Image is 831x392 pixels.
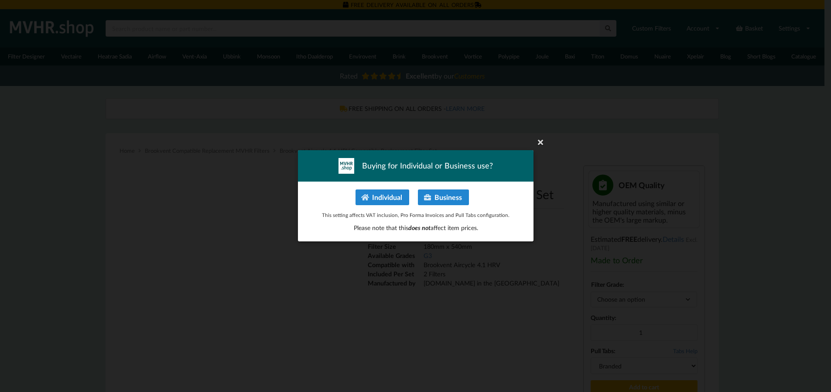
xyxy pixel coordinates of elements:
[307,211,524,219] p: This setting affects VAT inclusion, Pro Forma Invoices and Pull Tabs configuration.
[355,189,409,205] button: Individual
[408,224,430,232] span: does not
[339,158,354,174] img: mvhr-inverted.png
[362,161,493,172] span: Buying for Individual or Business use?
[418,189,469,205] button: Business
[307,224,524,233] p: Please note that this affect item prices.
